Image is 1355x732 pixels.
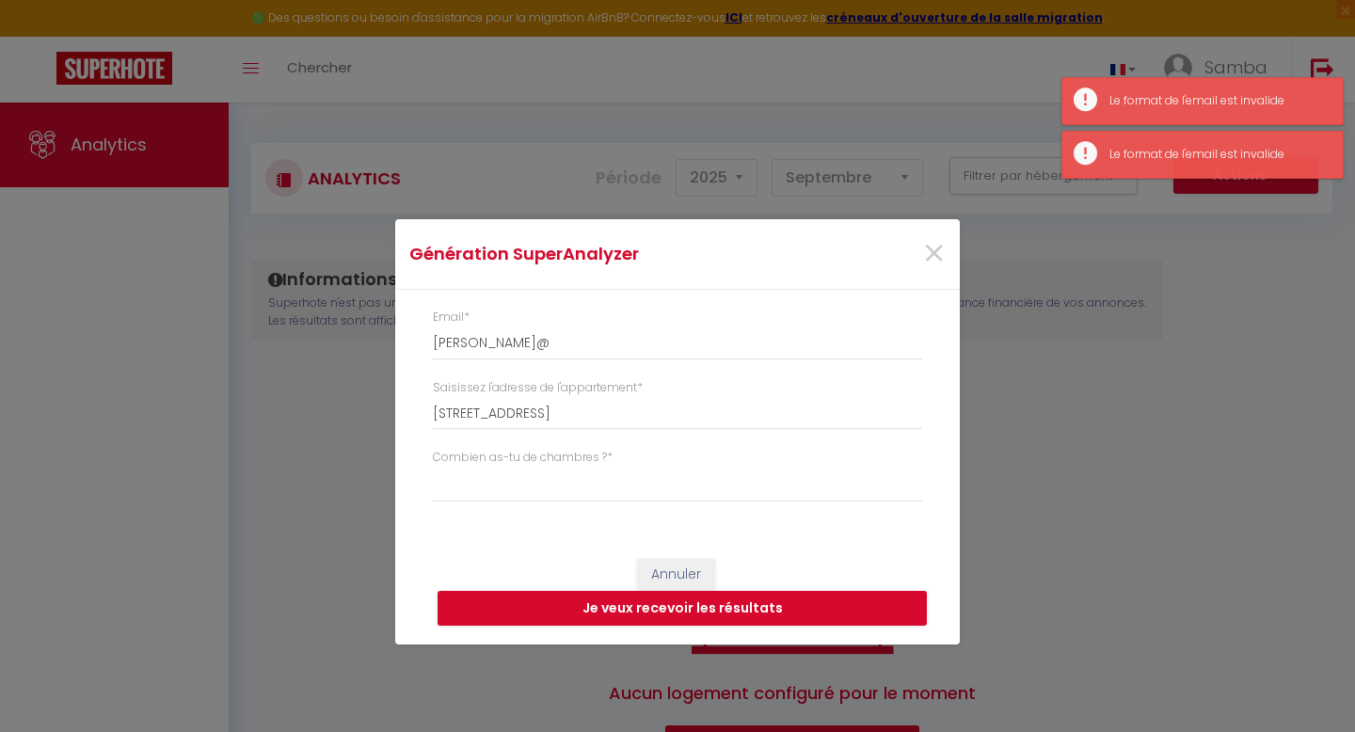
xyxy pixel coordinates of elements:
[409,241,758,267] h4: Génération SuperAnalyzer
[922,234,946,275] button: Close
[15,8,72,64] button: Ouvrir le widget de chat LiveChat
[433,449,613,467] label: Combien as-tu de chambres ?
[438,591,927,627] button: Je veux recevoir les résultats
[1109,92,1324,110] div: Le format de l'email est invalide
[1109,146,1324,164] div: Le format de l'email est invalide
[433,379,643,397] label: Saisissez l'adresse de l'appartement
[433,309,470,326] label: Email
[922,226,946,282] span: ×
[637,559,715,591] button: Annuler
